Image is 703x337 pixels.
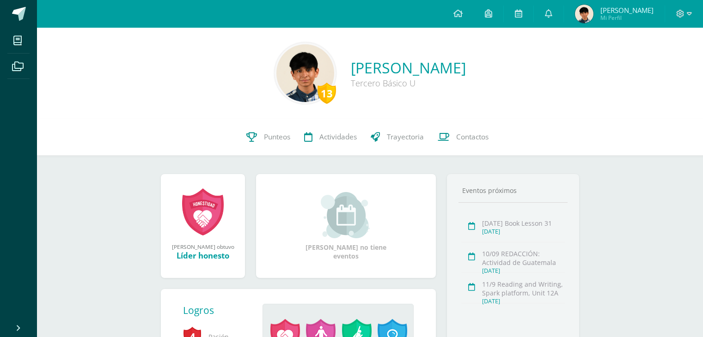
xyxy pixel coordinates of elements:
div: Eventos próximos [458,186,568,195]
div: 13 [318,83,336,104]
img: event_small.png [321,192,371,238]
div: [PERSON_NAME] obtuvo [170,243,236,250]
a: Contactos [431,119,495,156]
span: Actividades [319,132,357,142]
span: [PERSON_NAME] [600,6,654,15]
a: Punteos [239,119,297,156]
div: Tercero Básico U [351,78,466,89]
a: [PERSON_NAME] [351,58,466,78]
div: [PERSON_NAME] no tiene eventos [300,192,392,260]
a: Actividades [297,119,364,156]
div: Líder honesto [170,250,236,261]
div: [DATE] [482,297,565,305]
div: Logros [183,304,255,317]
div: [DATE] Book Lesson 31 [482,219,565,228]
span: Punteos [264,132,290,142]
div: 11/9 Reading and Writing, Spark platform, Unit 12A [482,280,565,297]
span: Trayectoria [387,132,424,142]
div: [DATE] [482,267,565,275]
img: f8efb56c4dccdd8a2bf15b3a20387d91.png [276,44,334,102]
a: Trayectoria [364,119,431,156]
span: Mi Perfil [600,14,654,22]
div: [DATE] [482,228,565,235]
span: Contactos [456,132,489,142]
img: f76073ca312b03dd87f23b6b364bf11e.png [575,5,593,23]
div: 10/09 REDACCIÓN: Actividad de Guatemala [482,249,565,267]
